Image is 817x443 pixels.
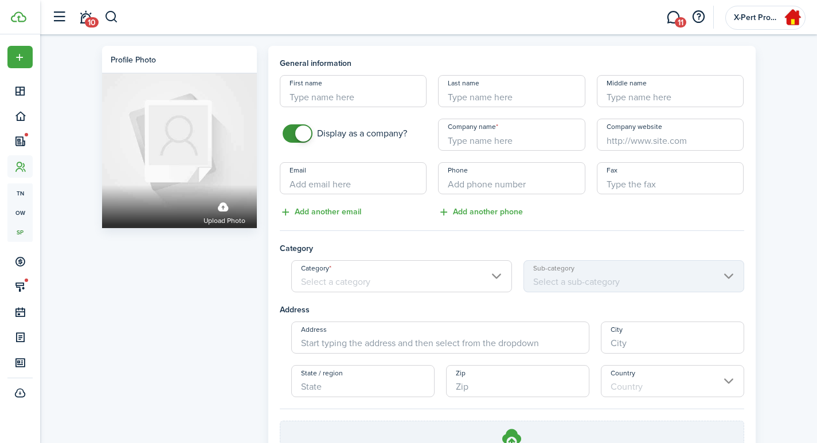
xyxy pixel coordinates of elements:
[597,75,744,107] input: Type name here
[280,206,361,219] button: Add another email
[280,57,744,69] h4: General information
[291,260,512,292] input: Select a category
[601,365,744,397] input: Country
[104,7,119,27] button: Search
[111,54,156,66] div: Profile photo
[675,17,686,28] span: 11
[280,304,744,316] h4: Address
[11,11,26,22] img: TenantCloud
[75,3,96,32] a: Notifications
[597,119,744,151] input: http://www.site.com
[291,322,589,354] input: Start typing the address and then select from the dropdown
[438,119,585,151] input: Type name here
[280,242,744,254] h4: Category
[280,162,427,194] input: Add email here
[784,9,803,27] img: X-Pert Property Services
[85,17,99,28] span: 10
[601,322,744,354] input: City
[291,365,435,397] input: State
[204,197,245,227] label: Upload photo
[438,75,585,107] input: Type name here
[7,46,33,68] button: Open menu
[438,162,585,194] input: Add phone number
[280,75,427,107] input: Type name here
[7,183,33,203] a: tn
[662,3,684,32] a: Messaging
[734,14,780,22] span: X-Pert Property Services
[597,162,744,194] input: Type the fax
[7,203,33,222] a: ow
[48,6,70,28] button: Open sidebar
[438,206,523,219] button: Add another phone
[204,215,245,227] span: Upload photo
[689,7,708,27] button: Open resource center
[446,365,589,397] input: Zip
[7,222,33,242] a: sp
